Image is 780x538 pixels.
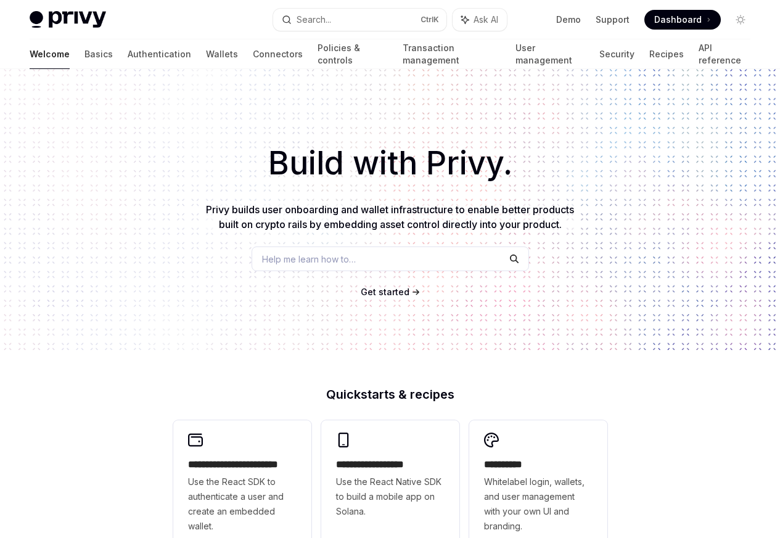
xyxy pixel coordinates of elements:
a: Dashboard [644,10,721,30]
a: Recipes [649,39,684,69]
button: Ask AI [453,9,507,31]
span: Ctrl K [421,15,439,25]
h1: Build with Privy. [20,139,760,187]
a: Authentication [128,39,191,69]
span: Dashboard [654,14,702,26]
span: Use the React SDK to authenticate a user and create an embedded wallet. [188,475,297,534]
a: Get started [361,286,409,298]
a: Security [599,39,634,69]
a: Basics [84,39,113,69]
a: API reference [699,39,750,69]
span: Ask AI [474,14,498,26]
a: Demo [556,14,581,26]
span: Get started [361,287,409,297]
div: Search... [297,12,331,27]
a: Policies & controls [318,39,388,69]
span: Help me learn how to… [262,253,356,266]
a: Transaction management [403,39,500,69]
span: Whitelabel login, wallets, and user management with your own UI and branding. [484,475,593,534]
a: Wallets [206,39,238,69]
h2: Quickstarts & recipes [173,388,607,401]
a: Support [596,14,630,26]
a: Welcome [30,39,70,69]
img: light logo [30,11,106,28]
button: Toggle dark mode [731,10,750,30]
span: Use the React Native SDK to build a mobile app on Solana. [336,475,445,519]
span: Privy builds user onboarding and wallet infrastructure to enable better products built on crypto ... [206,203,574,230]
a: Connectors [253,39,303,69]
button: Search...CtrlK [273,9,446,31]
a: User management [515,39,585,69]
